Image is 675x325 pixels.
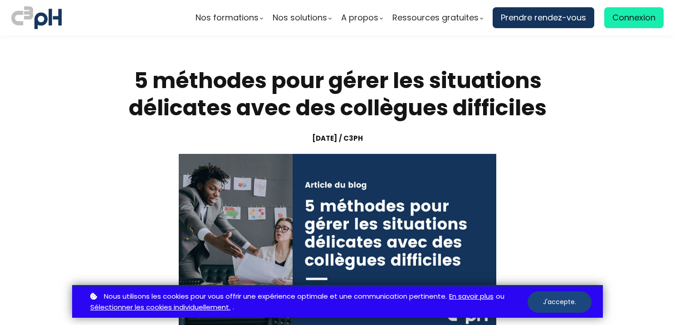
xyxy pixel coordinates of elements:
[273,11,327,25] span: Nos solutions
[341,11,378,25] span: A propos
[127,133,548,143] div: [DATE] / C3pH
[88,291,528,314] p: ou .
[493,7,594,28] a: Prendre rendez-vous
[392,11,479,25] span: Ressources gratuites
[90,302,230,313] a: Sélectionner les cookies individuellement.
[501,11,586,25] span: Prendre rendez-vous
[604,7,664,28] a: Connexion
[449,291,494,302] a: En savoir plus
[11,5,62,31] img: logo C3PH
[612,11,655,25] span: Connexion
[127,67,548,122] h1: 5 méthodes pour gérer les situations délicates avec des collègues difficiles
[528,291,592,313] button: J'accepte.
[104,291,447,302] span: Nous utilisons les cookies pour vous offrir une expérience optimale et une communication pertinente.
[196,11,259,25] span: Nos formations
